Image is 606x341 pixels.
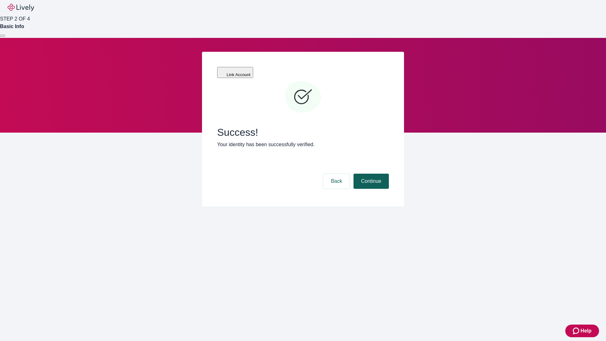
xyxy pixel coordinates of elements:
svg: Checkmark icon [284,78,322,116]
svg: Zendesk support icon [573,327,580,335]
button: Zendesk support iconHelp [565,325,599,337]
p: Your identity has been successfully verified. [217,141,389,148]
img: Lively [8,4,34,11]
span: Success! [217,126,389,138]
span: Help [580,327,591,335]
button: Back [323,174,350,189]
button: Continue [353,174,389,189]
button: Link Account [217,67,253,78]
